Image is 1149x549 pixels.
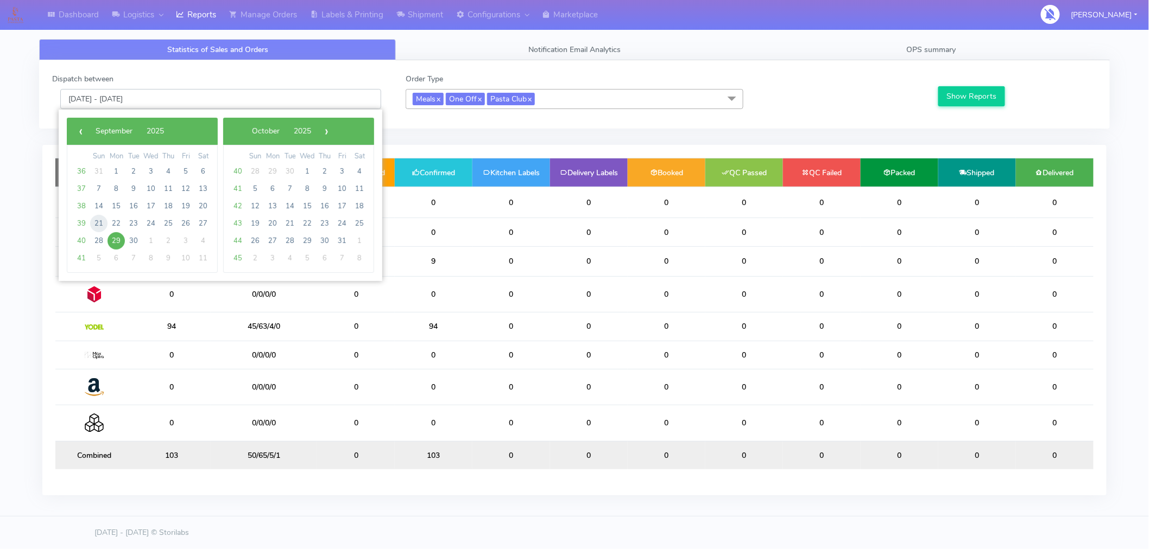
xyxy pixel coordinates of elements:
span: 13 [194,180,212,197]
span: OPS summary [907,44,956,55]
td: 0 [705,369,783,405]
td: 0 [628,441,705,469]
td: 103 [395,441,472,469]
span: 29 [264,163,281,180]
td: 0/0/0/0 [211,369,317,405]
td: 0 [1016,405,1094,441]
td: 0/0/0/0 [211,341,317,369]
td: 0/0/0/0 [211,405,317,441]
span: 2 [160,232,177,250]
td: 0 [705,246,783,276]
span: 31 [90,163,108,180]
span: 13 [264,197,281,215]
td: 0 [938,441,1016,469]
span: 45 [229,250,247,267]
td: 45/63/4/0 [211,312,317,341]
span: 9 [160,250,177,267]
span: 25 [351,215,368,232]
span: 30 [125,232,142,250]
span: 2025 [294,126,311,136]
td: Packed [861,158,938,187]
button: [PERSON_NAME] [1063,4,1146,26]
th: weekday [177,151,194,163]
span: 29 [299,232,316,250]
a: x [477,93,482,104]
label: Dispatch between [52,73,113,85]
span: 21 [281,215,299,232]
td: 0 [628,187,705,218]
button: › [318,123,334,139]
td: 9 [395,246,472,276]
span: 3 [264,250,281,267]
th: weekday [90,151,108,163]
td: 0 [317,369,395,405]
td: 0 [783,276,861,312]
td: 0 [317,405,395,441]
td: 0 [861,218,938,246]
td: 0 [472,441,550,469]
td: 0 [705,341,783,369]
span: September [96,126,132,136]
span: 3 [333,163,351,180]
span: 40 [229,163,247,180]
th: weekday [333,151,351,163]
td: Shipped [938,158,1016,187]
td: 0 [1016,218,1094,246]
span: 15 [299,197,316,215]
span: 17 [142,197,160,215]
span: 29 [108,232,125,250]
td: 0 [395,276,472,312]
td: 0 [472,405,550,441]
img: Collection [85,413,104,432]
td: 0 [783,246,861,276]
td: 0 [317,341,395,369]
td: 0 [628,218,705,246]
span: One Off [446,93,485,105]
td: Confirmed [395,158,472,187]
td: 0 [133,369,211,405]
td: 0 [783,187,861,218]
td: 0 [317,441,395,469]
td: 0 [550,312,628,341]
td: 0 [628,276,705,312]
span: 10 [333,180,351,197]
span: 10 [142,180,160,197]
td: 0 [705,276,783,312]
td: 0 [472,276,550,312]
span: Notification Email Analytics [528,44,621,55]
td: 0 [550,218,628,246]
td: 0 [861,187,938,218]
td: 0 [861,246,938,276]
td: 0 [472,187,550,218]
button: Show Reports [938,86,1005,106]
span: 7 [333,250,351,267]
td: 0/0/0/0 [211,276,317,312]
th: weekday [194,151,212,163]
td: 0 [395,218,472,246]
span: 6 [316,250,333,267]
span: 5 [299,250,316,267]
span: 28 [281,232,299,250]
td: 0 [705,218,783,246]
span: 3 [177,232,194,250]
span: 14 [90,197,108,215]
span: Pasta Club [487,93,535,105]
span: 22 [108,215,125,232]
td: 0 [472,246,550,276]
span: 11 [194,250,212,267]
td: 0 [938,187,1016,218]
td: 0 [783,218,861,246]
td: QC Failed [783,158,861,187]
span: 43 [229,215,247,232]
td: Combined [55,441,133,469]
img: MaxOptra [85,352,104,360]
span: 27 [194,215,212,232]
button: 2025 [287,123,318,139]
td: Delivery Labels [550,158,628,187]
span: 1 [108,163,125,180]
td: 0 [628,312,705,341]
td: 0 [395,341,472,369]
span: 20 [264,215,281,232]
bs-datepicker-navigation-view: ​ ​ ​ [229,124,334,134]
span: 1 [351,232,368,250]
